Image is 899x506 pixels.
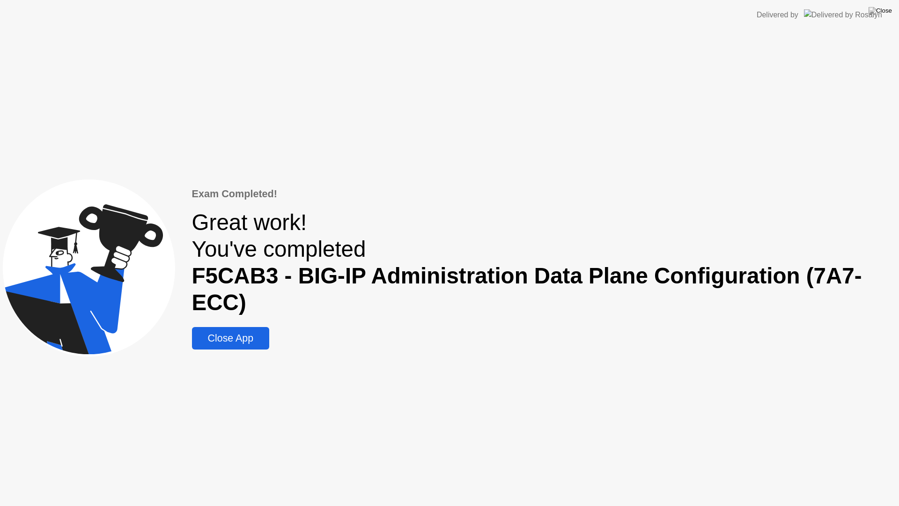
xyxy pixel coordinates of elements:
div: Close App [195,333,266,344]
div: Delivered by [757,9,798,21]
button: Close App [192,327,269,350]
div: Exam Completed! [192,186,896,201]
b: F5CAB3 - BIG-IP Administration Data Plane Configuration (7A7-ECC) [192,263,862,315]
img: Close [869,7,892,15]
div: Great work! You've completed [192,209,896,316]
img: Delivered by Rosalyn [804,9,882,20]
